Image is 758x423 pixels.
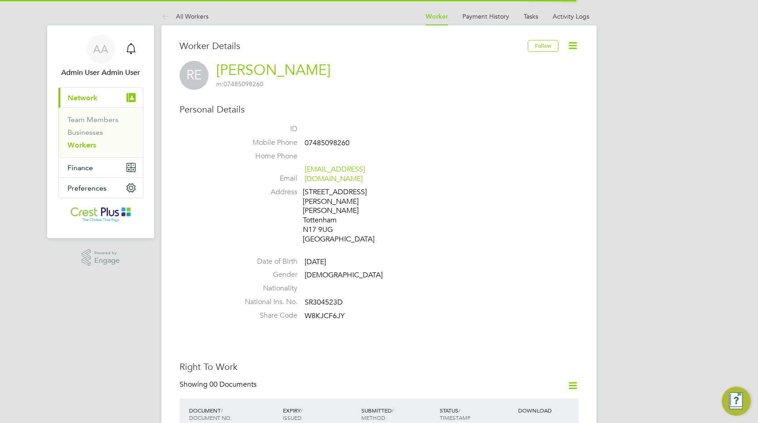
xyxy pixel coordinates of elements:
[58,67,143,78] span: Admin User Admin User
[305,165,365,183] a: [EMAIL_ADDRESS][DOMAIN_NAME]
[234,124,297,134] label: ID
[216,80,263,88] span: 07485098260
[82,249,120,266] a: Powered byEngage
[392,407,394,414] span: /
[180,361,578,373] h3: Right To Work
[68,93,97,102] span: Network
[305,257,326,266] span: [DATE]
[180,40,528,52] h3: Worker Details
[234,311,297,320] label: Share Code
[58,178,143,198] button: Preferences
[305,138,350,148] span: 07485098260
[68,163,93,172] span: Finance
[71,207,131,222] img: crestplusoperations-logo-retina.png
[361,414,385,421] span: METHOD
[94,249,120,257] span: Powered by
[216,80,224,88] span: m:
[180,103,578,115] h3: Personal Details
[528,40,559,52] button: Follow
[68,141,96,149] a: Workers
[524,12,538,20] a: Tasks
[180,61,209,90] span: RE
[305,271,383,280] span: [DEMOGRAPHIC_DATA]
[553,12,589,20] a: Activity Logs
[303,187,389,244] div: [STREET_ADDRESS][PERSON_NAME] [PERSON_NAME] Tottenham N17 9UG [GEOGRAPHIC_DATA]
[58,34,143,78] a: AAAdmin User Admin User
[161,12,209,20] a: All Workers
[305,298,343,307] span: SR304523D
[180,380,258,389] div: Showing
[462,12,509,20] a: Payment History
[47,25,154,238] nav: Main navigation
[68,184,107,192] span: Preferences
[234,297,297,307] label: National Ins. No.
[94,257,120,265] span: Engage
[722,387,751,416] button: Engage Resource Center
[221,407,223,414] span: /
[209,380,257,389] span: 00 Documents
[234,284,297,293] label: Nationality
[58,88,143,108] button: Network
[234,174,297,183] label: Email
[234,270,297,280] label: Gender
[68,128,103,137] a: Businesses
[58,207,143,222] a: Go to home page
[283,414,301,421] span: ISSUED
[234,187,297,197] label: Address
[301,407,302,414] span: /
[440,414,471,421] span: TIMESTAMP
[189,414,232,421] span: DOCUMENT NO.
[58,157,143,177] button: Finance
[458,407,460,414] span: /
[58,108,143,157] div: Network
[68,115,118,124] a: Team Members
[234,138,297,148] label: Mobile Phone
[234,257,297,266] label: Date of Birth
[93,43,108,55] span: AA
[516,402,578,418] div: DOWNLOAD
[305,311,345,320] span: W8KJCF6JY
[216,61,330,79] a: [PERSON_NAME]
[426,13,448,20] a: Worker
[234,152,297,161] label: Home Phone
